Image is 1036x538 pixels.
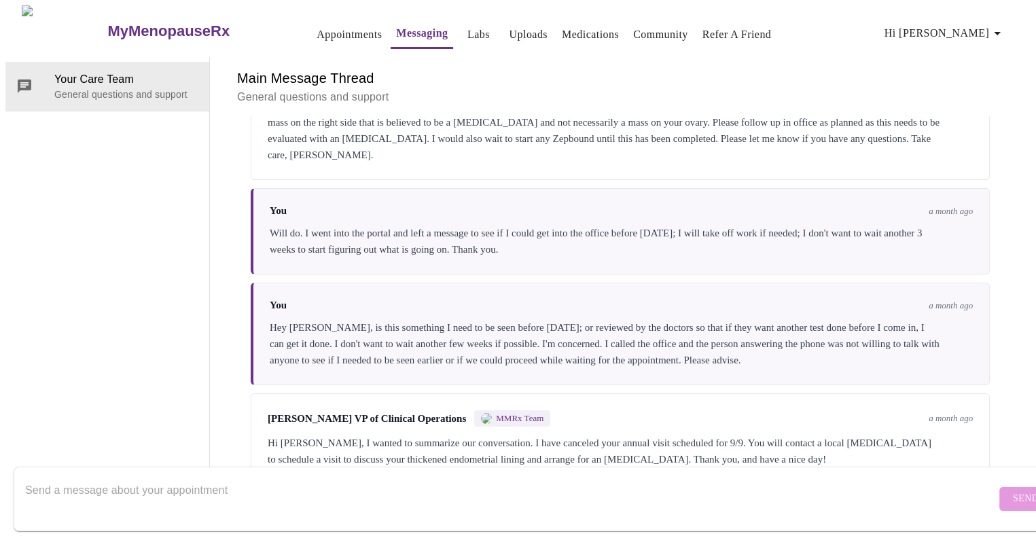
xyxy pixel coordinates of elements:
[270,300,287,311] span: You
[929,300,973,311] span: a month ago
[270,319,973,368] div: Hey [PERSON_NAME], is this something I need to be seen before [DATE]; or reviewed by the doctors ...
[496,413,543,424] span: MMRx Team
[270,205,287,217] span: You
[5,62,209,111] div: Your Care TeamGeneral questions and support
[237,89,1003,105] p: General questions and support
[396,24,448,43] a: Messaging
[237,67,1003,89] h6: Main Message Thread
[481,413,492,424] img: MMRX
[457,21,500,48] button: Labs
[633,25,688,44] a: Community
[268,413,466,425] span: [PERSON_NAME] VP of Clinical Operations
[929,413,973,424] span: a month ago
[885,24,1005,43] span: Hi [PERSON_NAME]
[879,20,1011,47] button: Hi [PERSON_NAME]
[25,477,996,520] textarea: Send a message about your appointment
[268,435,973,467] div: Hi [PERSON_NAME], I wanted to summarize our conversation. I have canceled your annual visit sched...
[702,25,772,44] a: Refer a Friend
[467,25,490,44] a: Labs
[697,21,777,48] button: Refer a Friend
[270,225,973,257] div: Will do. I went into the portal and left a message to see if I could get into the office before [...
[268,98,973,163] div: Hi [PERSON_NAME], I have received your ultrasound result. Your lining of your uterus is measuring...
[106,7,284,55] a: MyMenopauseRx
[22,5,106,56] img: MyMenopauseRx Logo
[54,71,198,88] span: Your Care Team
[929,206,973,217] span: a month ago
[311,21,387,48] button: Appointments
[509,25,548,44] a: Uploads
[391,20,453,49] button: Messaging
[107,22,230,40] h3: MyMenopauseRx
[556,21,624,48] button: Medications
[54,88,198,101] p: General questions and support
[628,21,694,48] button: Community
[503,21,553,48] button: Uploads
[317,25,382,44] a: Appointments
[562,25,619,44] a: Medications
